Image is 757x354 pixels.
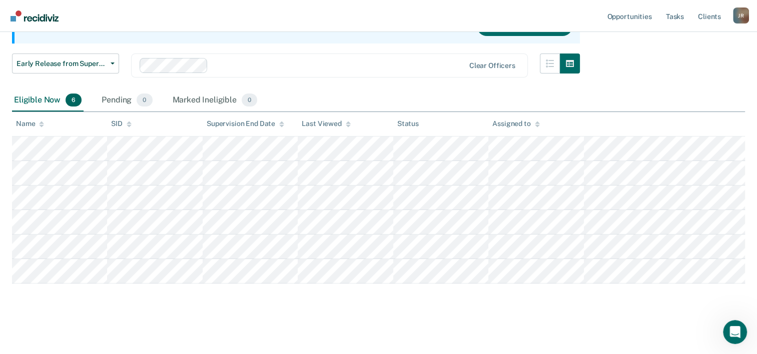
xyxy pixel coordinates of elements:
[111,119,132,128] div: SID
[207,119,284,128] div: Supervision End Date
[733,7,749,23] button: Profile dropdown button
[17,59,107,68] span: Early Release from Supervision
[137,93,152,106] span: 0
[66,93,82,106] span: 6
[12,53,119,73] button: Early Release from Supervision
[11,10,59,21] img: Recidiviz
[302,119,350,128] div: Last Viewed
[723,320,747,344] iframe: Intercom live chat
[469,61,515,70] div: Clear officers
[242,93,257,106] span: 0
[100,89,154,111] div: Pending0
[171,89,260,111] div: Marked Ineligible0
[16,119,44,128] div: Name
[733,7,749,23] div: J R
[12,89,84,111] div: Eligible Now6
[492,119,539,128] div: Assigned to
[397,119,419,128] div: Status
